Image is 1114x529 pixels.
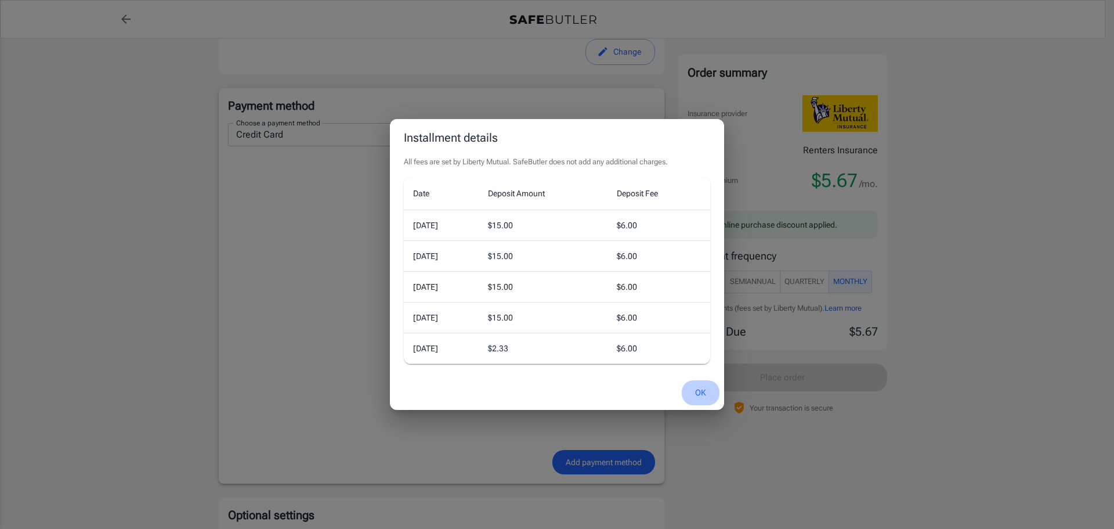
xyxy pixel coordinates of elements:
td: $ 2.33 [479,333,608,364]
td: [DATE] [404,333,479,364]
td: $ 6.00 [607,303,710,333]
button: OK [682,380,719,405]
td: [DATE] [404,271,479,302]
td: [DATE] [404,240,479,271]
p: All fees are set by Liberty Mutual. SafeButler does not add any additional charges. [404,156,710,168]
th: Deposit Amount [479,177,608,210]
td: $ 6.00 [607,271,710,302]
h2: Installment details [390,119,724,156]
td: $ 6.00 [607,240,710,271]
td: [DATE] [404,303,479,333]
td: $ 15.00 [479,240,608,271]
td: $ 6.00 [607,210,710,240]
td: $ 6.00 [607,333,710,364]
th: Deposit Fee [607,177,710,210]
td: $ 15.00 [479,303,608,333]
td: [DATE] [404,210,479,240]
th: Date [404,177,479,210]
td: $ 15.00 [479,210,608,240]
td: $ 15.00 [479,271,608,302]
